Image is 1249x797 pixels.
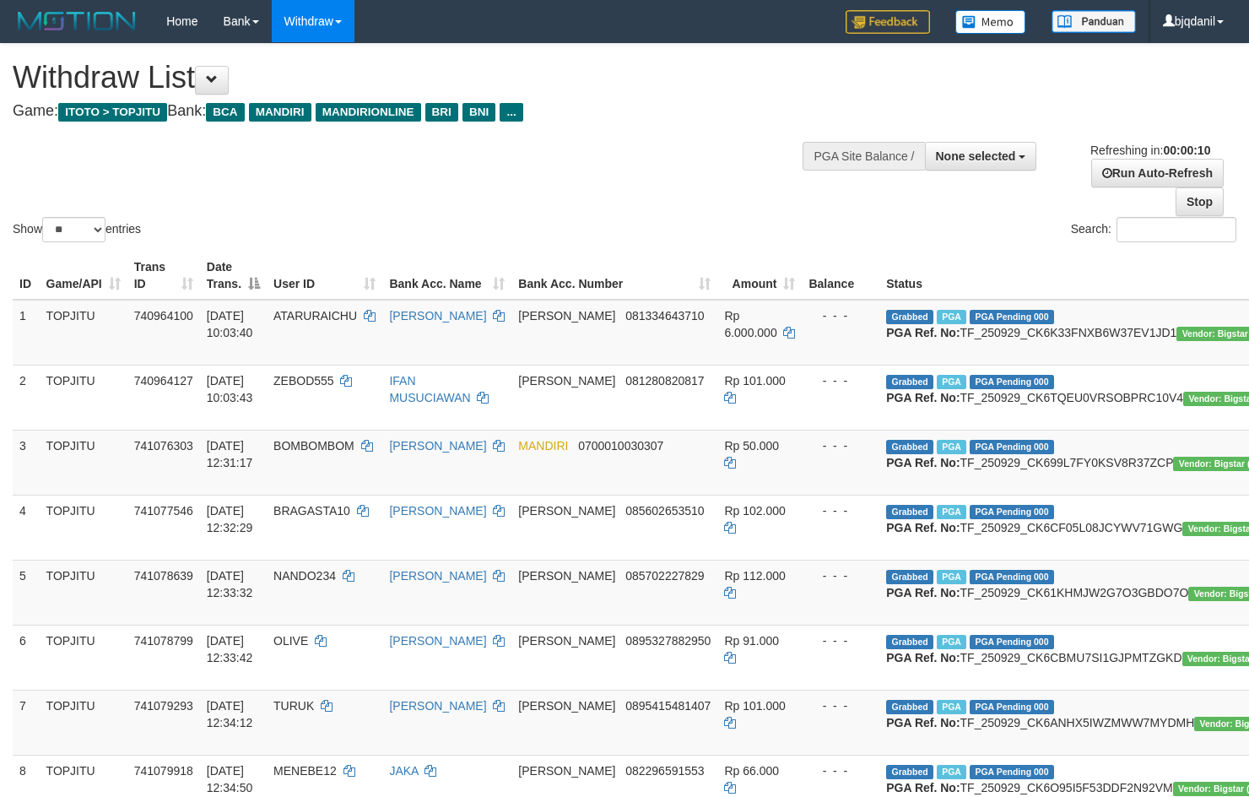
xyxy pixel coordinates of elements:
td: TOPJITU [40,300,127,366]
th: Amount: activate to sort column ascending [717,252,802,300]
span: Rp 66.000 [724,764,779,778]
span: Marked by bjqsamuel [937,440,966,454]
span: 741079918 [134,764,193,778]
a: [PERSON_NAME] [389,634,486,648]
td: 4 [13,495,40,560]
a: [PERSON_NAME] [389,309,486,323]
span: Rp 6.000.000 [724,309,776,339]
span: [PERSON_NAME] [518,699,615,713]
span: MENEBE12 [273,764,337,778]
td: TOPJITU [40,430,127,495]
span: PGA Pending [970,505,1054,519]
strong: 00:00:10 [1163,144,1210,157]
span: Marked by bjqdanil [937,635,966,649]
a: JAKA [389,764,418,778]
span: MANDIRIONLINE [316,103,421,122]
span: Refreshing in: [1090,144,1210,157]
span: BOMBOMBOM [273,439,354,453]
span: 740964127 [134,374,193,388]
span: Grabbed [886,635,933,649]
span: Rp 101.000 [724,374,785,388]
span: [PERSON_NAME] [518,309,615,323]
span: Marked by bjqdanil [937,700,966,714]
td: 7 [13,690,40,755]
b: PGA Ref. No: [886,391,960,404]
th: Game/API: activate to sort column ascending [40,252,127,300]
span: Marked by bjqdanil [937,505,966,519]
span: [PERSON_NAME] [518,504,615,518]
span: Rp 50.000 [724,439,779,453]
span: [DATE] 12:33:32 [207,569,253,599]
div: - - - [808,502,873,519]
span: PGA Pending [970,375,1054,389]
b: PGA Ref. No: [886,651,960,664]
a: [PERSON_NAME] [389,699,486,713]
span: BCA [206,103,244,122]
th: Trans ID: activate to sort column ascending [127,252,200,300]
img: MOTION_logo.png [13,8,141,34]
span: [PERSON_NAME] [518,374,615,388]
span: 741077546 [134,504,193,518]
span: Copy 081280820817 to clipboard [625,374,704,388]
span: [DATE] 10:03:40 [207,309,253,339]
span: Marked by bjqdanil [937,570,966,584]
b: PGA Ref. No: [886,456,960,469]
a: [PERSON_NAME] [389,504,486,518]
img: panduan.png [1052,10,1136,33]
th: Date Trans.: activate to sort column descending [200,252,267,300]
span: PGA Pending [970,700,1054,714]
th: ID [13,252,40,300]
span: 741078799 [134,634,193,648]
td: 2 [13,365,40,430]
span: BRI [425,103,458,122]
span: [DATE] 12:33:42 [207,634,253,664]
a: Stop [1176,187,1224,216]
button: None selected [925,142,1037,171]
span: ZEBOD555 [273,374,334,388]
img: Feedback.jpg [846,10,930,34]
th: Bank Acc. Number: activate to sort column ascending [511,252,717,300]
span: PGA Pending [970,310,1054,324]
td: TOPJITU [40,625,127,690]
span: ... [500,103,522,122]
td: TOPJITU [40,560,127,625]
h4: Game: Bank: [13,103,816,120]
span: ITOTO > TOPJITU [58,103,167,122]
span: Copy 0895327882950 to clipboard [625,634,711,648]
a: [PERSON_NAME] [389,439,486,453]
span: Rp 91.000 [724,634,779,648]
span: TURUK [273,699,314,713]
span: NANDO234 [273,569,336,583]
select: Showentries [42,217,105,242]
span: 741079293 [134,699,193,713]
span: [PERSON_NAME] [518,569,615,583]
span: Copy 0700010030307 to clipboard [578,439,663,453]
span: Grabbed [886,440,933,454]
span: Rp 112.000 [724,569,785,583]
a: IFAN MUSUCIAWAN [389,374,470,404]
span: [DATE] 12:34:50 [207,764,253,794]
span: [DATE] 12:32:29 [207,504,253,534]
span: 741076303 [134,439,193,453]
span: Grabbed [886,505,933,519]
label: Show entries [13,217,141,242]
span: PGA Pending [970,635,1054,649]
td: 3 [13,430,40,495]
th: Bank Acc. Name: activate to sort column ascending [382,252,511,300]
td: TOPJITU [40,365,127,430]
div: - - - [808,372,873,389]
td: TOPJITU [40,690,127,755]
span: OLIVE [273,634,308,648]
input: Search: [1117,217,1236,242]
label: Search: [1071,217,1236,242]
td: 1 [13,300,40,366]
span: [PERSON_NAME] [518,634,615,648]
span: Marked by bjqwili [937,310,966,324]
th: Balance [802,252,879,300]
span: Grabbed [886,375,933,389]
b: PGA Ref. No: [886,781,960,794]
div: PGA Site Balance / [803,142,924,171]
td: 6 [13,625,40,690]
span: BRAGASTA10 [273,504,350,518]
div: - - - [808,437,873,454]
